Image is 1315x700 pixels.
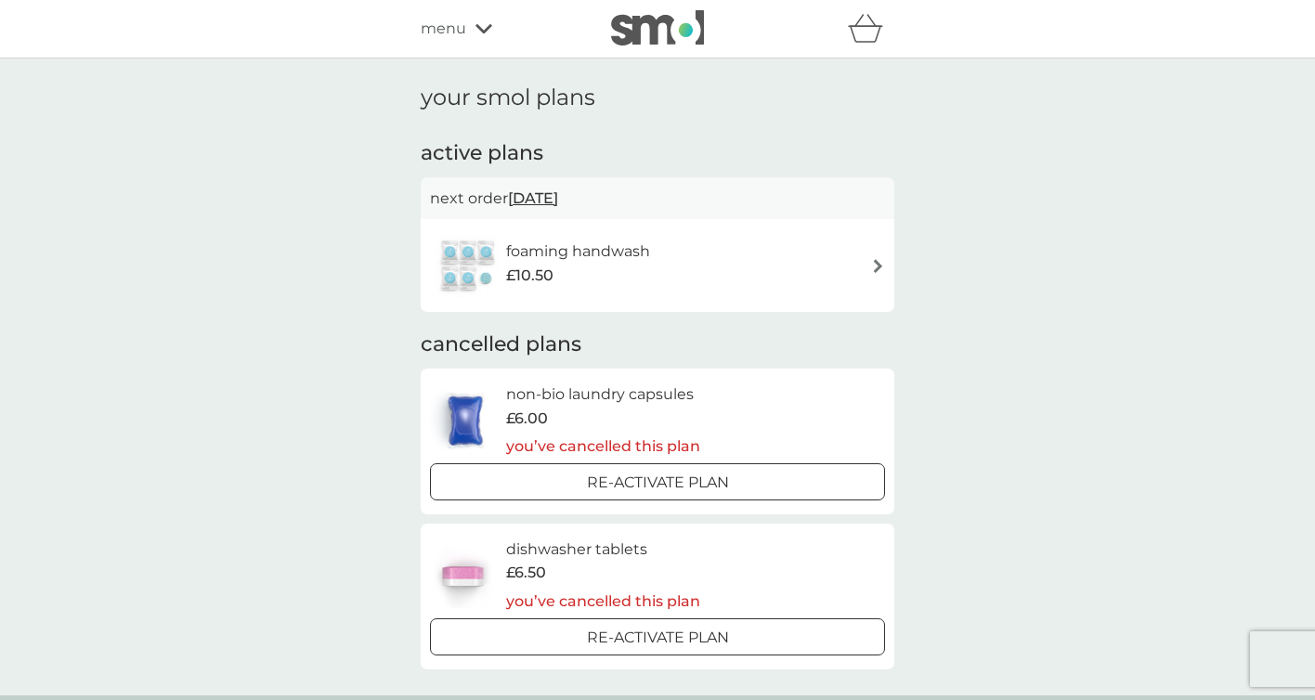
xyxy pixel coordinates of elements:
span: [DATE] [508,180,558,216]
img: arrow right [871,259,885,273]
img: dishwasher tablets [430,543,495,608]
span: £6.00 [506,407,548,431]
img: non-bio laundry capsules [430,388,501,453]
h6: foaming handwash [506,240,650,264]
h2: cancelled plans [421,331,894,359]
p: you’ve cancelled this plan [506,590,700,614]
button: Re-activate Plan [430,618,885,655]
h6: dishwasher tablets [506,538,700,562]
span: menu [421,17,466,41]
button: Re-activate Plan [430,463,885,500]
p: Re-activate Plan [587,471,729,495]
img: foaming handwash [430,233,506,298]
p: Re-activate Plan [587,626,729,650]
h2: active plans [421,139,894,168]
div: basket [848,10,894,47]
span: £6.50 [506,561,546,585]
h6: non-bio laundry capsules [506,382,700,407]
h1: your smol plans [421,84,894,111]
img: smol [611,10,704,45]
span: £10.50 [506,264,553,288]
p: next order [430,187,885,211]
p: you’ve cancelled this plan [506,434,700,459]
